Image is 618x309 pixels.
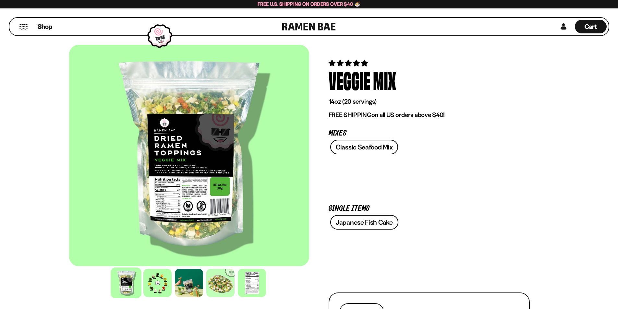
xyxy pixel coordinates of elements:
span: Free U.S. Shipping on Orders over $40 🍜 [258,1,360,7]
strong: FREE SHIPPING [329,111,371,119]
p: Mixes [329,130,530,137]
span: 4.76 stars [329,59,369,67]
button: Mobile Menu Trigger [19,24,28,30]
span: Cart [585,23,597,30]
a: Shop [38,20,52,33]
p: 14oz (20 servings) [329,98,530,106]
a: Classic Seafood Mix [330,140,398,154]
div: Veggie [329,68,370,92]
span: Shop [38,22,52,31]
a: Cart [575,18,607,35]
a: Japanese Fish Cake [330,215,398,230]
p: Single Items [329,206,530,212]
p: on all US orders above $40! [329,111,530,119]
div: Mix [373,68,396,92]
